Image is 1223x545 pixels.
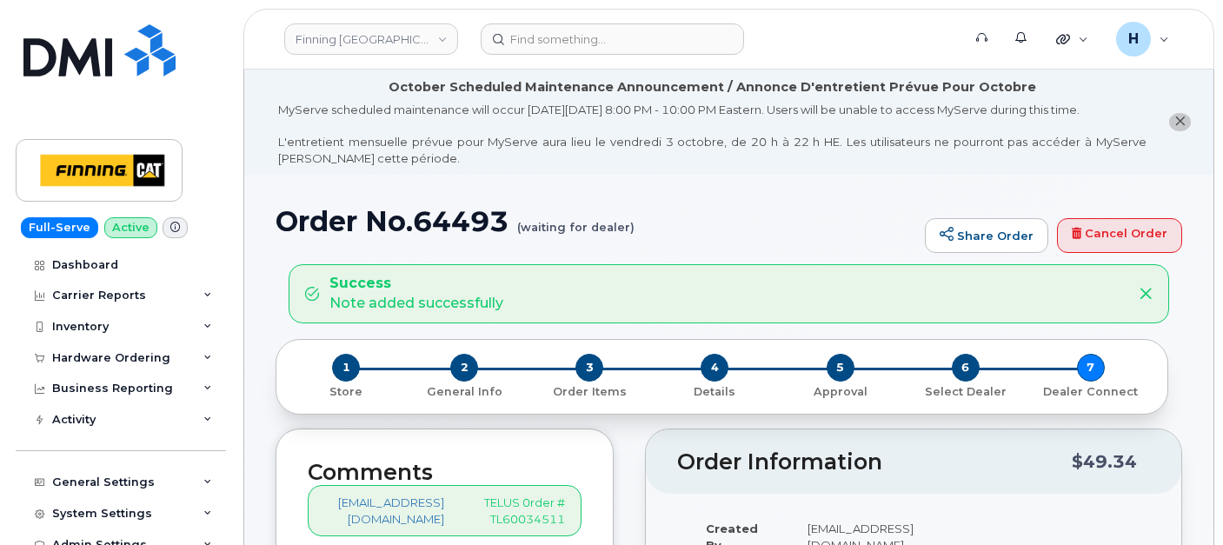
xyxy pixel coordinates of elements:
[778,382,903,400] a: 5 Approval
[308,461,582,485] h2: Comments
[297,384,395,400] p: Store
[701,354,728,382] span: 4
[952,354,980,382] span: 6
[527,382,652,400] a: 3 Order Items
[910,384,1021,400] p: Select Dealer
[290,382,402,400] a: 1 Store
[278,102,1147,166] div: MyServe scheduled maintenance will occur [DATE][DATE] 8:00 PM - 10:00 PM Eastern. Users will be u...
[1057,218,1182,253] a: Cancel Order
[329,274,503,294] strong: Success
[659,384,770,400] p: Details
[575,354,603,382] span: 3
[402,382,527,400] a: 2 General Info
[1169,113,1191,131] button: close notification
[785,384,896,400] p: Approval
[903,382,1028,400] a: 6 Select Dealer
[324,495,444,527] a: [EMAIL_ADDRESS][DOMAIN_NAME]
[472,495,565,527] p: TELUS 0rder # TL60034511
[1072,445,1137,478] div: $49.34
[409,384,520,400] p: General Info
[276,206,916,236] h1: Order No.64493
[677,450,1072,475] h2: Order Information
[450,354,478,382] span: 2
[925,218,1048,253] a: Share Order
[332,354,360,382] span: 1
[389,78,1036,96] div: October Scheduled Maintenance Announcement / Annonce D'entretient Prévue Pour Octobre
[534,384,645,400] p: Order Items
[517,206,635,233] small: (waiting for dealer)
[652,382,777,400] a: 4 Details
[827,354,854,382] span: 5
[329,274,503,314] div: Note added successfully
